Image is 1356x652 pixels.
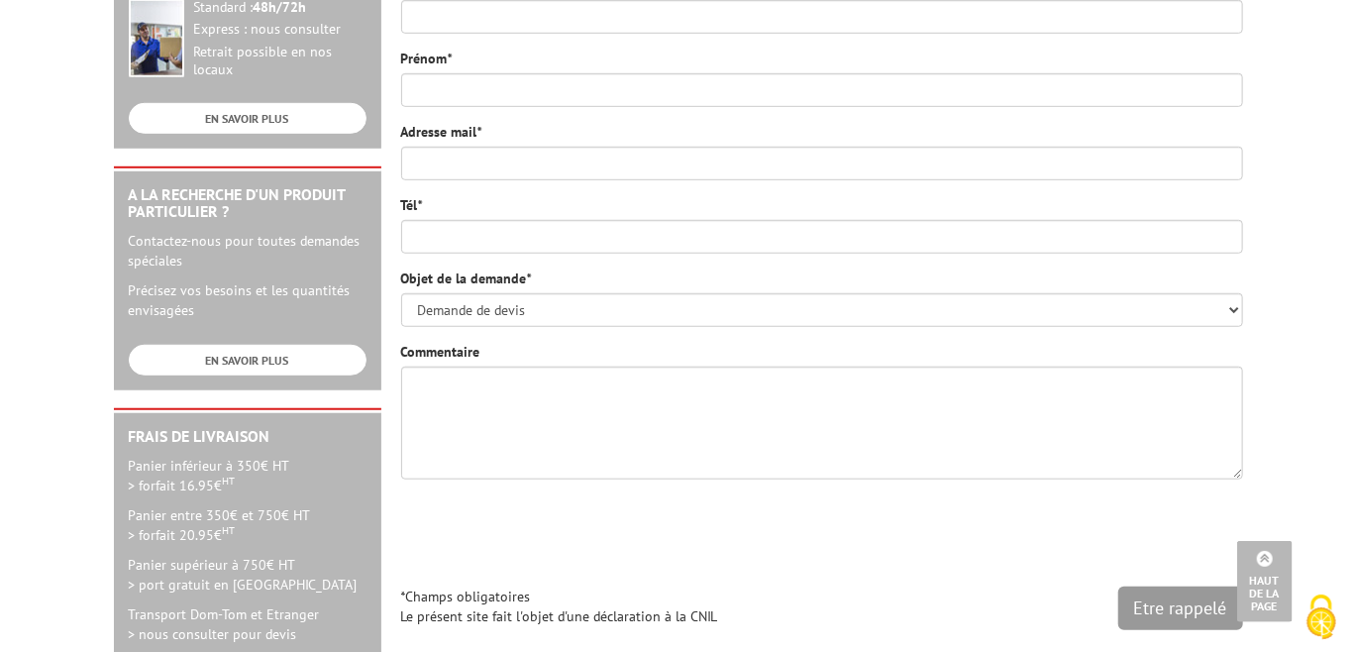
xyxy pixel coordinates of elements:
[223,474,236,488] sup: HT
[1297,593,1346,642] img: Cookies (fenêtre modale)
[129,625,297,643] span: > nous consulter pour devis
[194,21,366,39] div: Express : nous consulter
[129,345,366,376] a: EN SAVOIR PLUS
[129,604,366,644] p: Transport Dom-Tom et Etranger
[1287,585,1356,652] button: Cookies (fenêtre modale)
[223,523,236,537] sup: HT
[129,555,366,595] p: Panier supérieur à 750€ HT
[401,342,480,362] label: Commentaire
[129,103,366,134] a: EN SAVOIR PLUS
[129,280,366,320] p: Précisez vos besoins et les quantités envisagées
[401,587,1243,626] p: Champs obligatoires Le présent site fait l'objet d'une déclaration à la CNIL
[129,231,366,271] p: Contactez-nous pour toutes demandes spéciales
[401,195,423,215] label: Tél
[942,494,1243,572] iframe: reCAPTCHA
[129,526,236,544] span: > forfait 20.95€
[401,269,532,288] label: Objet de la demande
[129,477,236,494] span: > forfait 16.95€
[129,456,366,495] p: Panier inférieur à 350€ HT
[129,428,366,446] h2: Frais de Livraison
[401,122,482,142] label: Adresse mail
[401,49,453,68] label: Prénom
[1118,587,1243,630] input: Etre rappelé
[129,505,366,545] p: Panier entre 350€ et 750€ HT
[129,576,358,594] span: > port gratuit en [GEOGRAPHIC_DATA]
[129,186,366,221] h2: A la recherche d'un produit particulier ?
[194,44,366,79] div: Retrait possible en nos locaux
[1237,541,1293,622] a: Haut de la page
